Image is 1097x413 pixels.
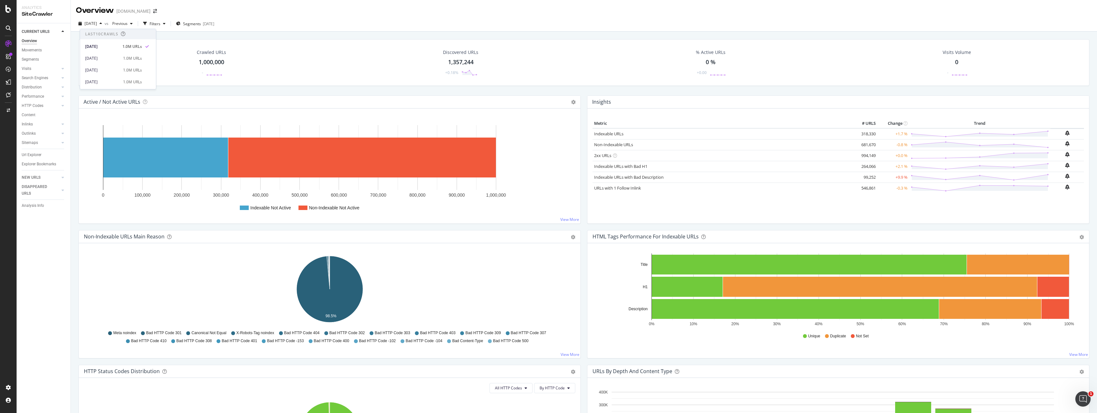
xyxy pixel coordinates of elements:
text: 98.5% [326,314,336,318]
div: 1,000,000 [199,58,224,66]
button: Segments[DATE] [173,19,217,29]
a: Search Engines [22,75,60,81]
div: Discovered URLs [443,49,478,56]
div: HTML Tags Performance for Indexable URLs [593,233,699,240]
text: 900,000 [449,192,465,198]
div: 0 % [706,58,716,66]
div: A chart. [84,253,575,327]
text: 10% [689,322,697,326]
span: Bad HTTP Code 309 [465,330,501,336]
div: A chart. [84,119,575,218]
a: View More [561,352,579,357]
h4: Active / Not Active URLs [84,98,140,106]
text: 100,000 [134,192,151,198]
div: bell-plus [1065,152,1070,157]
span: Bad Content-Type [452,338,483,344]
text: 700,000 [370,192,387,198]
span: X-Robots-Tag noindex [236,330,274,336]
a: Performance [22,93,60,100]
span: All HTTP Codes [495,385,522,391]
a: Non-Indexable URLs [594,142,633,147]
h4: Insights [592,98,611,106]
div: - [947,70,948,75]
text: Indexable Not Active [250,205,291,210]
div: HTTP Status Codes Distribution [84,368,160,374]
a: 2xx URLs [594,153,611,158]
button: All HTTP Codes [490,383,533,393]
div: [DATE] [203,21,214,26]
span: Bad HTTP Code 301 [146,330,181,336]
div: Explorer Bookmarks [22,161,56,168]
svg: A chart. [593,253,1084,327]
a: Analysis Info [22,202,66,209]
div: Crawled URLs [197,49,226,56]
text: 300,000 [213,192,229,198]
a: Visits [22,65,60,72]
a: Segments [22,56,66,63]
span: Bad HTTP Code 410 [131,338,166,344]
div: 1,357,244 [448,58,474,66]
div: Movements [22,47,42,54]
div: [DATE] [85,79,119,85]
button: [DATE] [76,19,105,29]
a: View More [1069,352,1088,357]
td: 264,066 [852,161,877,172]
div: Search Engines [22,75,48,81]
span: By HTTP Code [540,385,565,391]
text: 500,000 [291,192,308,198]
div: SiteCrawler [22,11,65,18]
td: 994,149 [852,150,877,161]
th: # URLS [852,119,877,128]
a: Distribution [22,84,60,91]
text: 90% [1024,322,1031,326]
a: DISAPPEARED URLS [22,184,60,197]
a: NEW URLS [22,174,60,181]
a: Indexable URLs with Bad H1 [594,163,647,169]
text: 40% [815,322,822,326]
text: 70% [940,322,948,326]
a: CURRENT URLS [22,28,60,35]
button: Filters [141,19,168,29]
span: 1 [1088,391,1093,396]
button: By HTTP Code [534,383,575,393]
td: 318,330 [852,128,877,139]
a: HTTP Codes [22,102,60,109]
div: 0 [955,58,958,66]
div: Last 10 Crawls [85,31,118,37]
div: Visits Volume [943,49,971,56]
span: Segments [183,21,201,26]
text: 200,000 [174,192,190,198]
div: Analytics [22,5,65,11]
td: +9.9 % [877,172,909,183]
div: bell-plus [1065,184,1070,190]
div: bell-plus [1065,131,1070,136]
div: +0.00 [697,70,707,75]
span: Bad HTTP Code 307 [511,330,546,336]
td: +1.7 % [877,128,909,139]
span: 2025 Aug. 17th [85,21,97,26]
text: 400,000 [252,192,269,198]
td: 681,670 [852,139,877,150]
div: 1.0M URLs [122,44,142,49]
iframe: Intercom live chat [1075,391,1091,407]
div: bell-plus [1065,174,1070,179]
div: 1.0M URLs [123,79,142,85]
text: 30% [773,322,781,326]
span: Bad HTTP Code 400 [314,338,349,344]
td: -0.8 % [877,139,909,150]
div: +0.18% [445,70,458,75]
span: Bad HTTP Code 302 [329,330,365,336]
div: Visits [22,65,31,72]
td: +2.1 % [877,161,909,172]
a: Outlinks [22,130,60,137]
div: DISAPPEARED URLS [22,184,54,197]
span: Previous [110,21,128,26]
text: 50% [857,322,864,326]
text: 80% [982,322,990,326]
span: Bad HTTP Code 500 [493,338,528,344]
div: - [202,70,203,75]
td: -0.3 % [877,183,909,193]
a: Explorer Bookmarks [22,161,66,168]
div: Url Explorer [22,152,41,158]
text: 400K [599,390,608,394]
